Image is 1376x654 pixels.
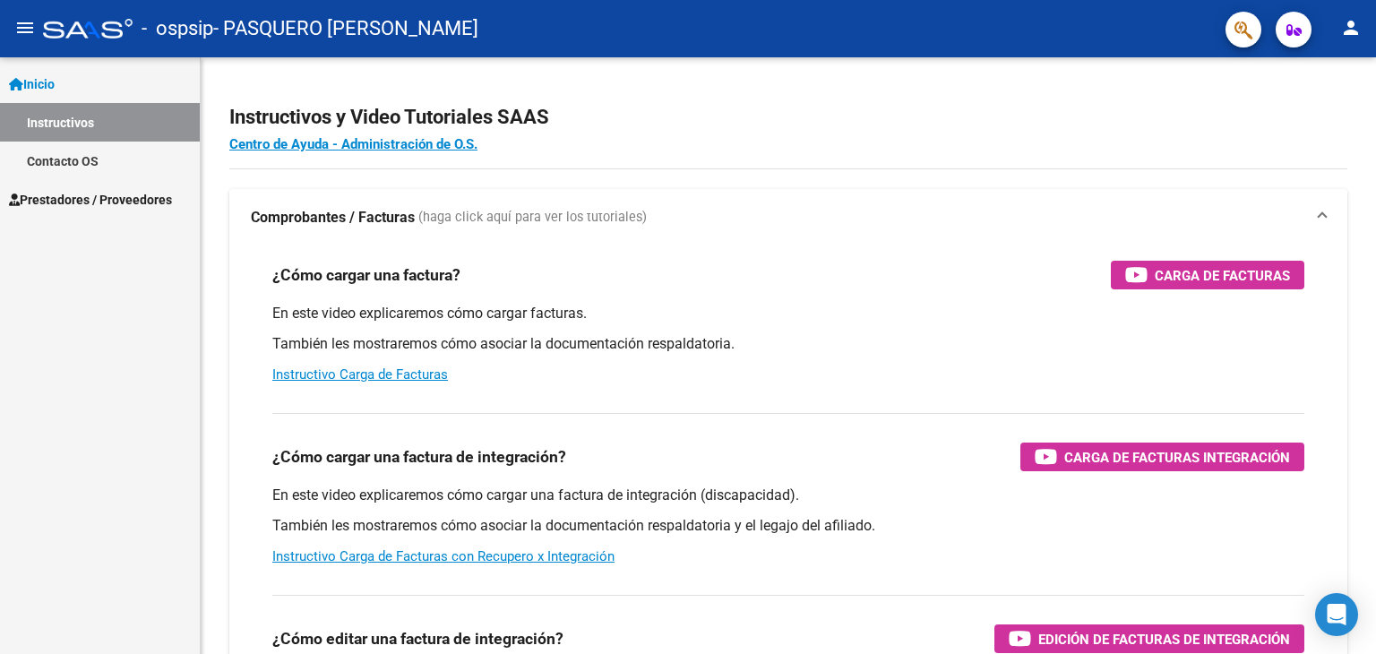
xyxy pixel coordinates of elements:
[9,74,55,94] span: Inicio
[213,9,478,48] span: - PASQUERO [PERSON_NAME]
[1155,264,1290,287] span: Carga de Facturas
[272,334,1304,354] p: También les mostraremos cómo asociar la documentación respaldatoria.
[229,189,1347,246] mat-expansion-panel-header: Comprobantes / Facturas (haga click aquí para ver los tutoriales)
[272,444,566,469] h3: ¿Cómo cargar una factura de integración?
[229,136,477,152] a: Centro de Ayuda - Administración de O.S.
[272,516,1304,536] p: También les mostraremos cómo asociar la documentación respaldatoria y el legajo del afiliado.
[14,17,36,39] mat-icon: menu
[9,190,172,210] span: Prestadores / Proveedores
[272,548,615,564] a: Instructivo Carga de Facturas con Recupero x Integración
[229,100,1347,134] h2: Instructivos y Video Tutoriales SAAS
[1020,443,1304,471] button: Carga de Facturas Integración
[418,208,647,228] span: (haga click aquí para ver los tutoriales)
[272,304,1304,323] p: En este video explicaremos cómo cargar facturas.
[994,624,1304,653] button: Edición de Facturas de integración
[1340,17,1362,39] mat-icon: person
[1038,628,1290,650] span: Edición de Facturas de integración
[251,208,415,228] strong: Comprobantes / Facturas
[1111,261,1304,289] button: Carga de Facturas
[272,486,1304,505] p: En este video explicaremos cómo cargar una factura de integración (discapacidad).
[1315,593,1358,636] div: Open Intercom Messenger
[272,262,460,288] h3: ¿Cómo cargar una factura?
[142,9,213,48] span: - ospsip
[272,626,563,651] h3: ¿Cómo editar una factura de integración?
[272,366,448,383] a: Instructivo Carga de Facturas
[1064,446,1290,469] span: Carga de Facturas Integración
